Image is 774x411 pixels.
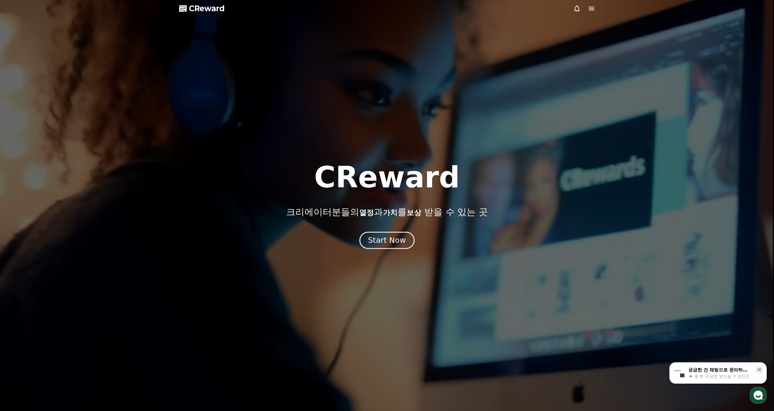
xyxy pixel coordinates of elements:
span: 열정 [359,208,374,217]
span: 홈 [19,202,23,207]
a: 홈 [2,193,40,208]
h1: CReward [314,163,460,192]
a: 대화 [40,193,78,208]
span: 설정 [94,202,101,207]
span: 보상 [407,208,421,217]
a: Start Now [361,238,413,244]
span: 가치 [383,208,397,217]
div: Start Now [368,235,406,246]
span: 대화 [56,202,63,207]
button: Start Now [359,232,415,249]
a: 설정 [78,193,117,208]
span: CReward [189,4,225,13]
a: CReward [179,4,225,13]
p: 크리에이터분들의 과 를 받을 수 있는 곳 [286,207,488,218]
